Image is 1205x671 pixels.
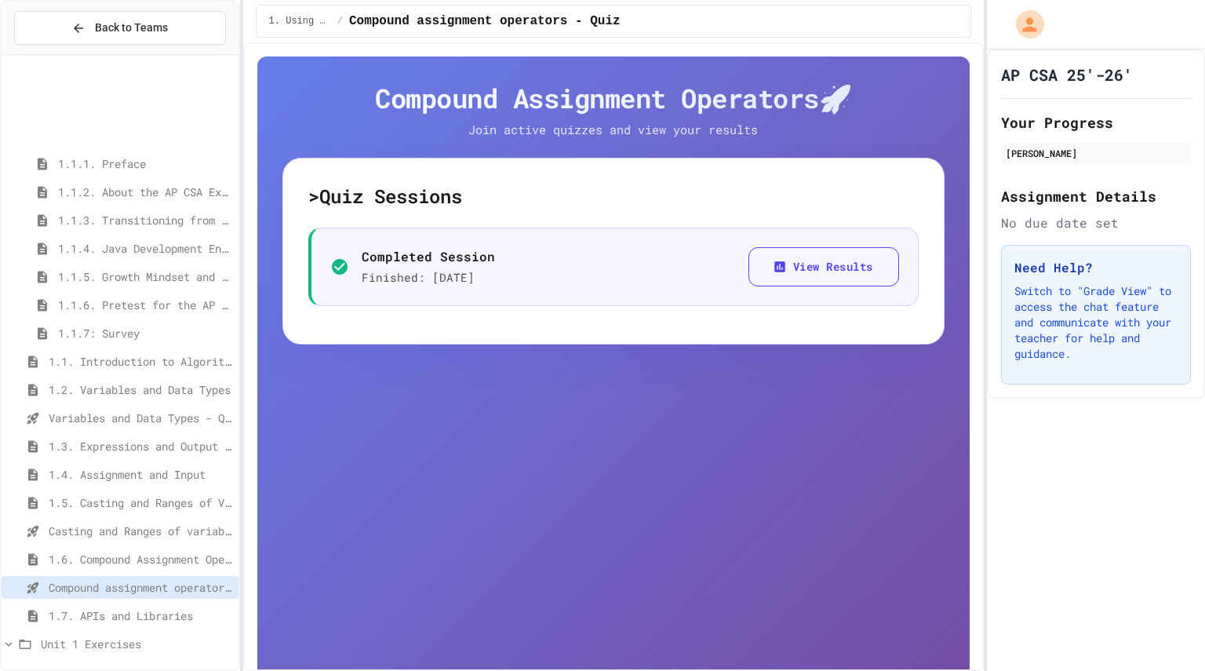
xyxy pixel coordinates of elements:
[14,11,226,45] button: Back to Teams
[49,438,232,454] span: 1.3. Expressions and Output [New]
[437,121,790,139] p: Join active quizzes and view your results
[49,494,232,511] span: 1.5. Casting and Ranges of Values
[58,268,232,285] span: 1.1.5. Growth Mindset and Pair Programming
[49,410,232,426] span: Variables and Data Types - Quiz
[41,636,232,652] span: Unit 1 Exercises
[1001,185,1191,207] h2: Assignment Details
[49,607,232,624] span: 1.7. APIs and Libraries
[58,184,232,200] span: 1.1.2. About the AP CSA Exam
[1001,213,1191,232] div: No due date set
[1014,283,1178,362] p: Switch to "Grade View" to access the chat feature and communicate with your teacher for help and ...
[349,12,621,31] span: Compound assignment operators - Quiz
[1014,258,1178,277] h3: Need Help?
[58,212,232,228] span: 1.1.3. Transitioning from AP CSP to AP CSA
[49,353,232,370] span: 1.1. Introduction to Algorithms, Programming, and Compilers
[282,82,945,115] h4: Compound Assignment Operators 🚀
[58,155,232,172] span: 1.1.1. Preface
[49,466,232,483] span: 1.4. Assignment and Input
[49,523,232,539] span: Casting and Ranges of variables - Quiz
[1001,111,1191,133] h2: Your Progress
[1006,146,1186,160] div: [PERSON_NAME]
[49,579,232,596] span: Compound assignment operators - Quiz
[337,15,343,27] span: /
[1001,64,1133,86] h1: AP CSA 25'-26'
[362,269,495,286] p: Finished: [DATE]
[748,247,899,287] button: View Results
[58,297,232,313] span: 1.1.6. Pretest for the AP CSA Exam
[49,551,232,567] span: 1.6. Compound Assignment Operators
[95,20,168,36] span: Back to Teams
[999,6,1048,42] div: My Account
[58,240,232,257] span: 1.1.4. Java Development Environments
[58,325,232,341] span: 1.1.7: Survey
[362,247,495,266] p: Completed Session
[269,15,331,27] span: 1. Using Objects and Methods
[49,381,232,398] span: 1.2. Variables and Data Types
[308,184,919,209] h5: > Quiz Sessions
